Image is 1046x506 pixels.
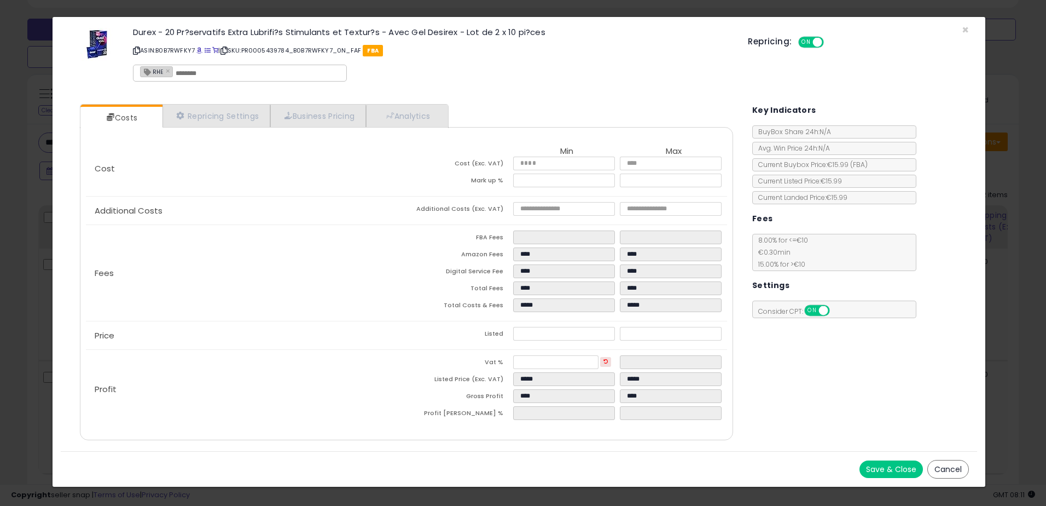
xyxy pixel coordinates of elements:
td: Total Fees [406,281,513,298]
a: BuyBox page [196,46,202,55]
td: Digital Service Fee [406,264,513,281]
td: Listed [406,327,513,344]
span: 15.00 % for > €10 [753,260,805,269]
p: ASIN: B0B7RWFKY7 | SKU: PR0005439784_B0B7RWFKY7_0N_FAF [133,42,731,59]
td: FBA Fees [406,231,513,248]
p: Additional Costs [86,206,406,215]
span: FBA [363,45,383,56]
span: RHE [141,67,163,76]
h3: Durex - 20 Pr?servatifs Extra Lubrifi?s Stimulants et Textur?s - Avec Gel Desirex - Lot de 2 x 10... [133,28,731,36]
h5: Key Indicators [752,104,816,117]
span: OFF [822,38,840,47]
span: ON [800,38,813,47]
p: Fees [86,269,406,278]
a: Costs [80,107,161,129]
a: All offer listings [205,46,211,55]
p: Cost [86,164,406,173]
td: Profit [PERSON_NAME] % [406,406,513,423]
span: BuyBox Share 24h: N/A [753,127,831,136]
td: Gross Profit [406,389,513,406]
a: Repricing Settings [162,105,271,127]
span: ( FBA ) [850,160,868,169]
td: Total Costs & Fees [406,298,513,315]
a: Your listing only [212,46,218,55]
td: Mark up % [406,174,513,191]
span: Consider CPT: [753,307,844,316]
span: €15.99 [827,160,868,169]
span: 8.00 % for <= €10 [753,235,808,269]
td: Vat % [406,355,513,372]
td: Additional Costs (Exc. VAT) [406,202,513,219]
p: Profit [86,385,406,394]
a: Analytics [366,105,447,127]
h5: Repricing: [748,37,792,46]
span: × [962,22,969,38]
span: Current Buybox Price: [753,160,868,169]
a: Business Pricing [270,105,366,127]
span: €0.30 min [753,248,791,257]
a: × [166,66,172,76]
span: Avg. Win Price 24h: N/A [753,143,830,153]
img: 416LA3zTvYL._SL60_.jpg [80,28,113,61]
td: Cost (Exc. VAT) [406,157,513,174]
button: Cancel [927,460,969,479]
th: Max [620,147,727,157]
th: Min [513,147,620,157]
p: Price [86,331,406,340]
span: ON [805,306,819,315]
button: Save & Close [859,461,923,478]
td: Listed Price (Exc. VAT) [406,372,513,389]
span: OFF [828,306,845,315]
td: Amazon Fees [406,248,513,264]
h5: Fees [752,212,773,226]
h5: Settings [752,279,789,292]
span: Current Listed Price: €15.99 [753,176,842,186]
span: Current Landed Price: €15.99 [753,193,847,202]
